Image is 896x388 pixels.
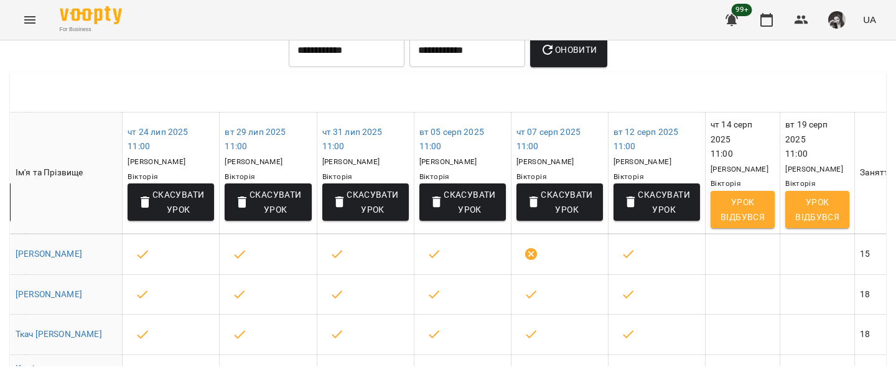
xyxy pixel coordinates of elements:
a: вт 05 серп 202511:00 [419,127,484,152]
button: Скасувати Урок [614,183,700,221]
span: [PERSON_NAME] Вікторія [225,157,282,181]
button: Скасувати Урок [516,183,603,221]
a: вт 29 лип 202511:00 [225,127,286,152]
span: Урок відбувся [795,195,839,224]
button: Скасувати Урок [419,183,506,221]
a: Комісов [PERSON_NAME] [16,363,82,386]
th: чт 14 серп 2025 11:00 [706,113,780,234]
a: чт 24 лип 202511:00 [128,127,188,152]
a: [PERSON_NAME] [16,289,82,299]
span: [PERSON_NAME] Вікторія [128,157,185,181]
span: Скасувати Урок [235,187,301,217]
span: Скасувати Урок [526,187,593,217]
span: [PERSON_NAME] Вікторія [785,165,843,188]
button: UA [858,8,881,31]
span: [PERSON_NAME] Вікторія [419,157,477,181]
div: Sort [860,165,894,180]
a: чт 07 серп 202511:00 [516,127,581,152]
button: Урок відбувся [785,191,849,228]
span: Оновити [540,42,597,57]
span: [PERSON_NAME] Вікторія [614,157,671,181]
span: UA [863,13,876,26]
span: Скасувати Урок [429,187,496,217]
span: Скасувати Урок [138,187,204,217]
img: 0dd478c4912f2f2e7b05d6c829fd2aac.png [828,11,846,29]
span: 99+ [732,4,752,16]
img: Voopty Logo [60,6,122,24]
div: Ім'я та Прізвище [16,165,117,180]
span: Урок відбувся [721,195,765,224]
button: Скасувати Урок [128,183,214,221]
a: [PERSON_NAME] [16,249,82,259]
a: чт 31 лип 202511:00 [322,127,383,152]
span: [PERSON_NAME] Вікторія [322,157,380,181]
button: Menu [15,5,45,35]
span: For Business [60,25,122,34]
button: Скасувати Урок [322,183,409,221]
span: [PERSON_NAME] Вікторія [516,157,574,181]
th: вт 19 серп 2025 11:00 [780,113,855,234]
button: Оновити [530,32,607,67]
a: Ткач [PERSON_NAME] [16,329,102,339]
div: Заняття [860,165,894,180]
a: вт 12 серп 202511:00 [614,127,678,152]
span: Скасувати Урок [332,187,399,217]
span: [PERSON_NAME] Вікторія [711,165,768,188]
button: Скасувати Урок [225,183,311,221]
span: Скасувати Урок [623,187,690,217]
button: Урок відбувся [711,191,775,228]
